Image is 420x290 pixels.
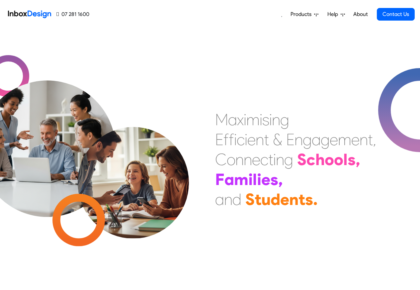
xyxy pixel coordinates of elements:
a: Help [325,8,348,21]
div: F [215,169,224,189]
div: d [232,189,241,209]
div: M [215,110,228,130]
div: e [247,130,256,149]
div: l [253,169,257,189]
div: n [272,110,280,130]
div: n [224,189,232,209]
div: n [256,130,264,149]
div: E [286,130,294,149]
div: i [260,110,262,130]
div: x [237,110,244,130]
img: parents_with_child.png [64,99,203,239]
div: e [261,169,270,189]
div: t [264,130,269,149]
span: Help [327,10,341,18]
a: Contact Us [377,8,415,21]
div: t [298,189,305,209]
div: n [360,130,368,149]
div: C [215,149,227,169]
div: e [280,189,289,209]
div: l [343,149,348,169]
div: S [245,189,255,209]
div: f [223,130,229,149]
div: s [305,189,313,209]
div: c [237,130,245,149]
div: s [348,149,356,169]
div: t [368,130,373,149]
div: i [257,169,261,189]
div: S [297,149,306,169]
div: n [294,130,303,149]
div: i [248,169,253,189]
div: e [351,130,360,149]
div: d [271,189,280,209]
div: f [229,130,234,149]
div: g [321,130,330,149]
div: s [270,169,278,189]
div: c [306,149,315,169]
div: t [255,189,261,209]
div: a [224,169,234,189]
div: h [315,149,325,169]
a: 07 281 1600 [56,10,89,18]
div: m [234,169,248,189]
div: g [303,130,312,149]
div: a [228,110,237,130]
div: i [244,110,246,130]
div: m [246,110,260,130]
div: m [338,130,351,149]
div: n [235,149,244,169]
div: i [245,130,247,149]
div: s [262,110,269,130]
div: o [325,149,334,169]
div: , [278,169,283,189]
div: E [215,130,223,149]
div: o [334,149,343,169]
div: n [244,149,252,169]
a: Products [288,8,321,21]
div: Maximising Efficient & Engagement, Connecting Schools, Families, and Students. [215,110,376,209]
div: g [284,149,293,169]
div: a [215,189,224,209]
div: i [273,149,276,169]
div: . [313,189,318,209]
div: i [234,130,237,149]
div: i [269,110,272,130]
div: e [330,130,338,149]
div: e [252,149,260,169]
div: , [373,130,376,149]
div: n [289,189,298,209]
div: g [280,110,289,130]
div: & [273,130,282,149]
div: u [261,189,271,209]
div: a [312,130,321,149]
div: c [260,149,268,169]
div: o [227,149,235,169]
a: About [351,8,370,21]
span: Products [291,10,314,18]
div: n [276,149,284,169]
div: , [356,149,360,169]
div: t [268,149,273,169]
